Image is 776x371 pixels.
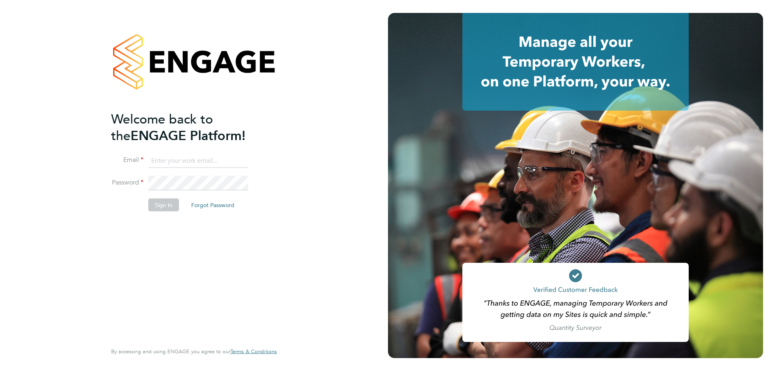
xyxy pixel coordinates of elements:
button: Forgot Password [185,199,241,212]
label: Email [111,156,143,164]
span: Terms & Conditions [230,348,277,355]
a: Terms & Conditions [230,348,277,355]
button: Sign In [148,199,179,212]
h2: ENGAGE Platform! [111,111,269,144]
label: Password [111,178,143,187]
input: Enter your work email... [148,153,248,168]
span: By accessing and using ENGAGE you agree to our [111,348,277,355]
span: Welcome back to the [111,111,213,143]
